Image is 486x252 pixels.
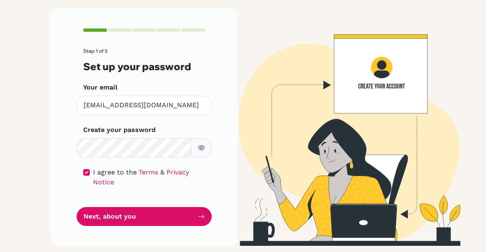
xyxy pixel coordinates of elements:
[77,96,212,115] input: Insert your email*
[77,207,212,226] button: Next, about you
[83,48,107,54] span: Step 1 of 5
[83,82,117,92] label: Your email
[83,125,156,135] label: Create your password
[93,168,189,186] a: Privacy Notice
[139,168,158,176] a: Terms
[160,168,164,176] span: &
[83,61,205,73] h3: Set up your password
[93,168,137,176] span: I agree to the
